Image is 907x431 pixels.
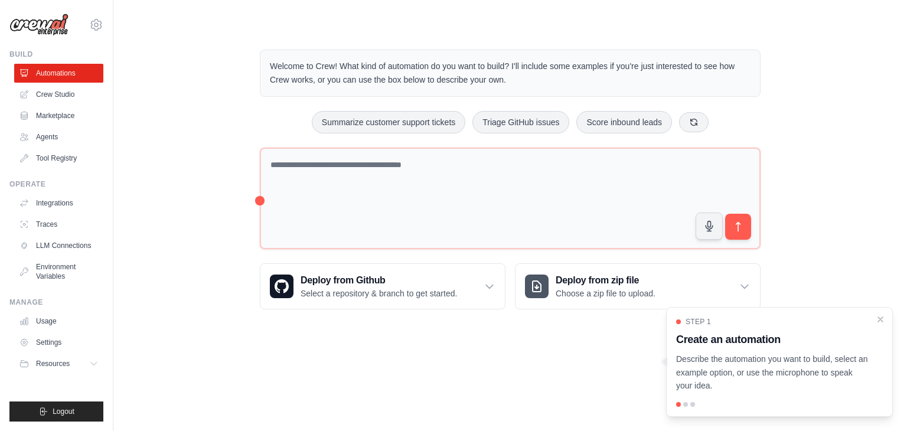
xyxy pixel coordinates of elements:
img: Logo [9,14,68,36]
button: Triage GitHub issues [472,111,569,133]
h3: Deploy from Github [301,273,457,288]
a: Marketplace [14,106,103,125]
a: Usage [14,312,103,331]
div: Operate [9,179,103,189]
div: Build [9,50,103,59]
p: Choose a zip file to upload. [556,288,655,299]
p: Welcome to Crew! What kind of automation do you want to build? I'll include some examples if you'... [270,60,751,87]
button: Close walkthrough [876,315,885,324]
button: Score inbound leads [576,111,672,133]
span: Resources [36,359,70,368]
a: Settings [14,333,103,352]
button: Logout [9,401,103,422]
span: Logout [53,407,74,416]
a: Crew Studio [14,85,103,104]
button: Resources [14,354,103,373]
a: Tool Registry [14,149,103,168]
a: Automations [14,64,103,83]
a: Traces [14,215,103,234]
div: Manage [9,298,103,307]
span: Step 1 [686,317,711,326]
button: Summarize customer support tickets [312,111,465,133]
p: Select a repository & branch to get started. [301,288,457,299]
h3: Deploy from zip file [556,273,655,288]
a: Integrations [14,194,103,213]
h3: Create an automation [676,331,869,348]
a: Environment Variables [14,257,103,286]
p: Describe the automation you want to build, select an example option, or use the microphone to spe... [676,352,869,393]
a: LLM Connections [14,236,103,255]
a: Agents [14,128,103,146]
